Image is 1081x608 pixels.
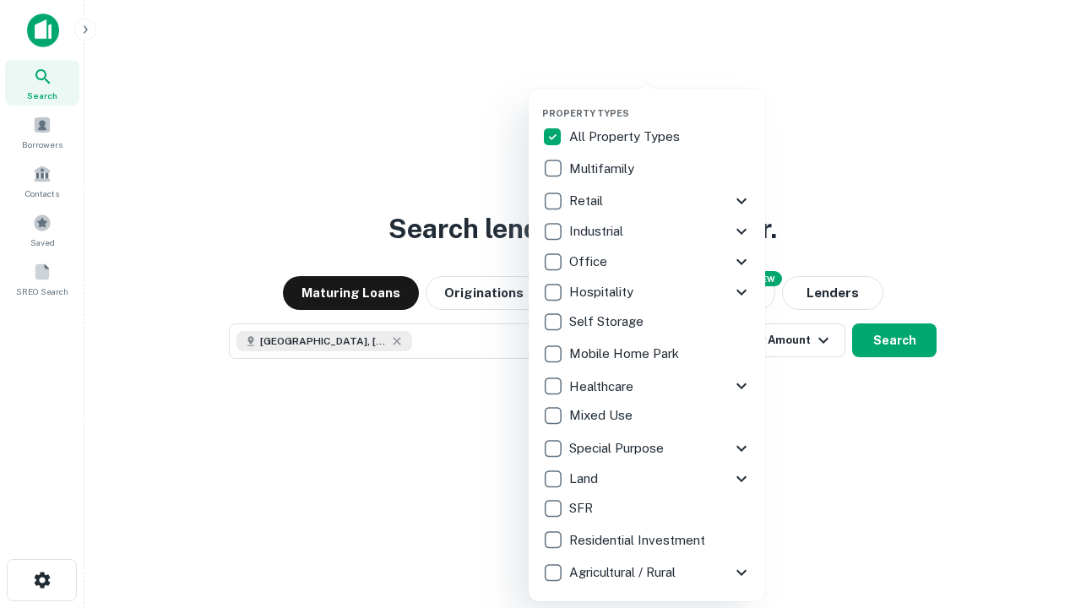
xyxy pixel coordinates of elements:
div: Healthcare [542,371,752,401]
div: Industrial [542,216,752,247]
p: Mixed Use [569,405,636,426]
p: Office [569,252,611,272]
iframe: Chat Widget [997,473,1081,554]
p: Special Purpose [569,438,667,459]
p: Industrial [569,221,627,242]
div: Special Purpose [542,433,752,464]
p: Hospitality [569,282,637,302]
p: SFR [569,498,596,518]
p: Residential Investment [569,530,709,551]
p: All Property Types [569,127,683,147]
div: Land [542,464,752,494]
div: Hospitality [542,277,752,307]
p: Self Storage [569,312,647,332]
p: Mobile Home Park [569,344,682,364]
div: Office [542,247,752,277]
p: Agricultural / Rural [569,562,679,583]
div: Agricultural / Rural [542,557,752,588]
p: Healthcare [569,377,637,397]
span: Property Types [542,108,629,118]
p: Multifamily [569,159,638,179]
div: Retail [542,186,752,216]
p: Land [569,469,601,489]
p: Retail [569,191,606,211]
